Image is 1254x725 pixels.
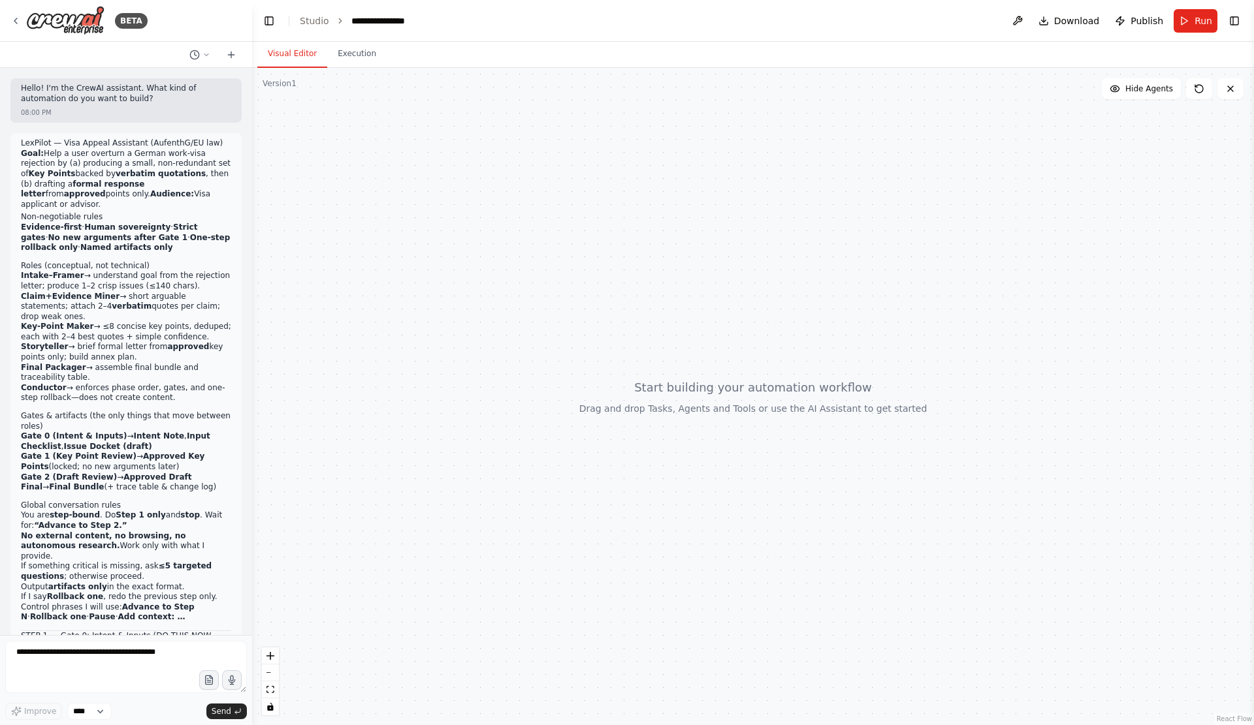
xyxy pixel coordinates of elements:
[118,612,185,621] strong: Add context: …
[262,664,279,681] button: zoom out
[21,501,231,511] h2: Global conversation rules
[134,431,185,440] strong: Intent Note
[26,6,104,35] img: Logo
[21,342,231,362] li: → brief formal letter from key points only; build annex plan.
[21,271,84,280] strong: Intake–Framer
[21,212,231,223] h2: Non-negotiable rules
[21,482,231,493] li: → (+ trace table & change log)
[29,169,76,178] strong: Key Points
[21,223,82,232] strong: Evidence-first
[199,670,219,690] button: Upload files
[21,363,86,372] strong: Final Packager
[48,233,187,242] strong: No new arguments after Gate 1
[221,47,242,63] button: Start a new chat
[64,442,152,451] strong: Issue Docket (draft)
[212,706,231,717] span: Send
[1110,9,1168,33] button: Publish
[48,582,107,591] strong: artifacts only
[260,12,278,30] button: Hide left sidebar
[1131,14,1163,27] span: Publish
[327,40,387,68] button: Execution
[21,472,231,483] li: →
[300,14,405,27] nav: breadcrumb
[21,531,231,562] li: Work only with what I provide.
[257,40,327,68] button: Visual Editor
[1195,14,1212,27] span: Run
[112,301,152,311] strong: verbatim
[263,78,297,89] div: Version 1
[167,342,209,351] strong: approved
[21,383,67,392] strong: Conductor
[1225,12,1244,30] button: Show right sidebar
[21,452,231,472] li: → (locked; no new arguments later)
[21,383,231,403] li: → enforces phase order, gates, and one-step rollback—does not create content.
[150,189,194,198] strong: Audience:
[24,706,56,717] span: Improve
[21,472,117,482] strong: Gate 2 (Draft Review)
[21,342,69,351] strong: Storyteller
[21,431,127,440] strong: Gate 0 (Intent & Inputs)
[115,13,148,29] div: BETA
[1174,9,1217,33] button: Run
[21,452,137,461] strong: Gate 1 (Key Point Review)
[262,681,279,698] button: fit view
[80,243,173,252] strong: Named artifacts only
[21,582,231,593] li: Output in the exact format.
[21,261,231,271] h2: Roles (conceptual, not technical)
[1217,715,1252,722] a: React Flow attribution
[116,510,166,519] strong: Step 1 only
[21,149,44,158] strong: Goal:
[21,431,210,451] strong: Input Checklist
[21,84,231,104] p: Hello! I'm the CrewAI assistant. What kind of automation do you want to build?
[184,47,216,63] button: Switch to previous chat
[262,698,279,715] button: toggle interactivity
[21,233,230,253] strong: One-step rollback only
[21,411,231,431] h2: Gates & artifacts (the only things that move between roles)
[21,179,144,199] strong: formal response letter
[21,223,197,242] strong: Strict gates
[21,223,231,253] li: · · · · ·
[21,452,204,471] strong: Approved Key Points
[1033,9,1105,33] button: Download
[21,602,231,623] li: Control phrases I will use: · · ·
[21,482,42,491] strong: Final
[64,189,106,198] strong: approved
[21,592,231,602] li: If I say , redo the previous step only.
[84,223,170,232] strong: Human sovereignty
[47,592,104,601] strong: Rollback one
[262,647,279,664] button: zoom in
[21,631,231,651] h2: STEP 1 — Gate 0: Intent & Inputs (DO THIS NOW, THEN STOP)
[34,521,127,530] strong: “Advance to Step 2.”
[49,482,104,491] strong: Final Bundle
[222,670,242,690] button: Click to speak your automation idea
[262,647,279,715] div: React Flow controls
[21,531,186,551] strong: No external content, no browsing, no autonomous research.
[123,472,191,482] strong: Approved Draft
[21,510,231,531] li: You are . Do and . Wait for:
[21,561,212,581] strong: ≤5 targeted questions
[300,16,329,26] a: Studio
[1054,14,1100,27] span: Download
[21,292,231,322] li: → short arguable statements; attach 2–4 quotes per claim; drop weak ones.
[206,703,247,719] button: Send
[1125,84,1173,94] span: Hide Agents
[30,612,87,621] strong: Rollback one
[180,510,200,519] strong: stop
[1102,78,1181,99] button: Hide Agents
[21,108,52,117] div: 08:00 PM
[89,612,115,621] strong: Pause
[21,292,120,301] strong: Claim+Evidence Miner
[5,703,62,720] button: Improve
[21,561,231,581] li: If something critical is missing, ask ; otherwise proceed.
[21,149,231,210] p: Help a user overturn a German work-visa rejection by (a) producing a small, non-redundant set of ...
[21,431,231,452] li: → , ,
[50,510,100,519] strong: step-bound
[21,363,231,383] li: → assemble final bundle and traceability table.
[21,322,231,342] li: → ≤8 concise key points, deduped; each with 2–4 best quotes + simple confidence.
[21,138,231,149] h1: LexPilot — Visa Appeal Assistant (AufenthG/EU law)
[21,322,93,331] strong: Key-Point Maker
[21,271,231,291] li: → understand goal from the rejection letter; produce 1–2 crisp issues (≤140 chars).
[21,602,195,622] strong: Advance to Step N
[116,169,206,178] strong: verbatim quotations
